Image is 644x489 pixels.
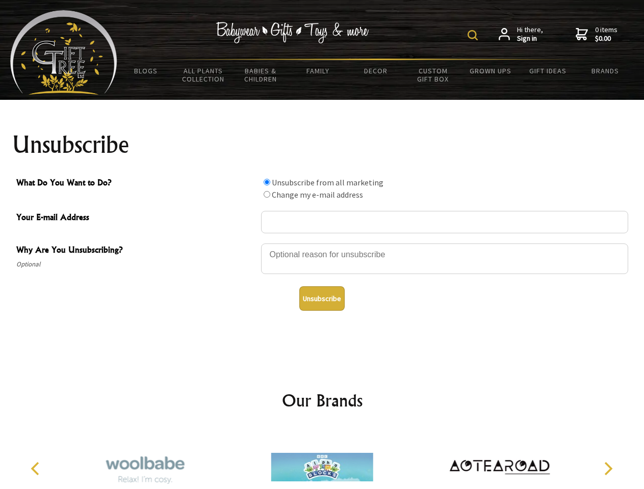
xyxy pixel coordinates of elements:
[264,179,270,185] input: What Do You Want to Do?
[468,30,478,40] img: product search
[347,60,404,81] a: Decor
[519,60,577,81] a: Gift Ideas
[595,25,617,43] span: 0 items
[117,60,175,81] a: BLOGS
[272,189,363,200] label: Change my e-mail address
[597,457,619,480] button: Next
[12,132,632,157] h1: Unsubscribe
[10,10,117,95] img: Babyware - Gifts - Toys and more...
[216,22,369,43] img: Babywear - Gifts - Toys & more
[20,388,624,413] h2: Our Brands
[517,34,543,43] strong: Sign in
[517,25,543,43] span: Hi there,
[261,243,628,274] textarea: Why Are You Unsubscribing?
[595,34,617,43] strong: $0.00
[299,286,345,311] button: Unsubscribe
[25,457,48,480] button: Previous
[272,177,383,187] label: Unsubscribe from all marketing
[264,191,270,198] input: What Do You Want to Do?
[290,60,347,81] a: Family
[261,211,628,233] input: Your E-mail Address
[577,60,634,81] a: Brands
[404,60,462,90] a: Custom Gift Box
[499,25,543,43] a: Hi there,Sign in
[16,243,256,258] span: Why Are You Unsubscribing?
[175,60,233,90] a: All Plants Collection
[232,60,290,90] a: Babies & Children
[576,25,617,43] a: 0 items$0.00
[461,60,519,81] a: Grown Ups
[16,211,256,226] span: Your E-mail Address
[16,258,256,270] span: Optional
[16,176,256,191] span: What Do You Want to Do?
